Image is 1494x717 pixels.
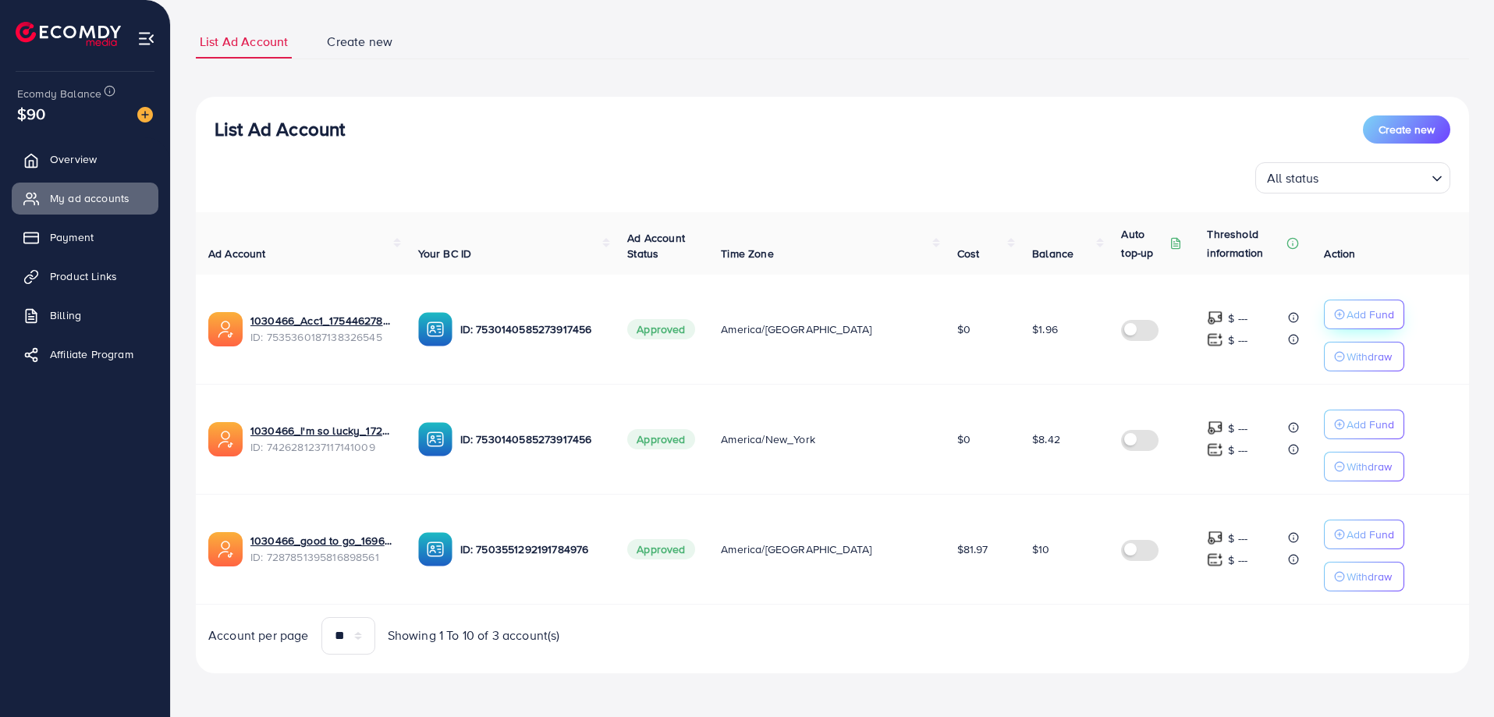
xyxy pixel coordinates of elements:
span: $0 [957,321,971,337]
a: Affiliate Program [12,339,158,370]
div: <span class='underline'>1030466_good to go_1696835167966</span></br>7287851395816898561 [250,533,393,565]
button: Add Fund [1324,410,1404,439]
span: Approved [627,319,694,339]
img: ic-ba-acc.ded83a64.svg [418,532,452,566]
span: Create new [1379,122,1435,137]
p: Auto top-up [1121,225,1166,262]
p: $ --- [1228,419,1247,438]
span: Showing 1 To 10 of 3 account(s) [388,626,560,644]
span: $1.96 [1032,321,1058,337]
h3: List Ad Account [215,118,345,140]
a: Product Links [12,261,158,292]
button: Add Fund [1324,300,1404,329]
img: ic-ads-acc.e4c84228.svg [208,422,243,456]
span: $0 [957,431,971,447]
span: All status [1264,167,1322,190]
button: Withdraw [1324,342,1404,371]
button: Withdraw [1324,452,1404,481]
span: Approved [627,539,694,559]
p: $ --- [1228,529,1247,548]
p: Add Fund [1347,305,1394,324]
p: Add Fund [1347,525,1394,544]
span: Balance [1032,246,1073,261]
span: Time Zone [721,246,773,261]
button: Create new [1363,115,1450,144]
p: ID: 7530140585273917456 [460,430,603,449]
img: top-up amount [1207,332,1223,348]
a: 1030466_I'm so lucky_1729065847853 [250,423,393,438]
img: logo [16,22,121,46]
p: $ --- [1228,309,1247,328]
iframe: Chat [1428,647,1482,705]
span: Cost [957,246,980,261]
span: ID: 7535360187138326545 [250,329,393,345]
span: Ecomdy Balance [17,86,101,101]
img: top-up amount [1207,552,1223,568]
a: 1030466_good to go_1696835167966 [250,533,393,548]
span: $8.42 [1032,431,1060,447]
button: Withdraw [1324,562,1404,591]
a: My ad accounts [12,183,158,214]
span: Your BC ID [418,246,472,261]
span: America/[GEOGRAPHIC_DATA] [721,541,871,557]
div: <span class='underline'>1030466_I'm so lucky_1729065847853</span></br>7426281237117141009 [250,423,393,455]
span: Ad Account Status [627,230,685,261]
img: top-up amount [1207,442,1223,458]
img: ic-ads-acc.e4c84228.svg [208,532,243,566]
p: $ --- [1228,551,1247,570]
div: Search for option [1255,162,1450,193]
img: image [137,107,153,122]
span: Action [1324,246,1355,261]
p: Threshold information [1207,225,1283,262]
p: $ --- [1228,441,1247,460]
p: Withdraw [1347,567,1392,586]
a: Payment [12,222,158,253]
img: ic-ads-acc.e4c84228.svg [208,312,243,346]
p: $ --- [1228,331,1247,350]
img: top-up amount [1207,530,1223,546]
img: ic-ba-acc.ded83a64.svg [418,422,452,456]
div: <span class='underline'>1030466_Acc1_1754462788851</span></br>7535360187138326545 [250,313,393,345]
span: America/[GEOGRAPHIC_DATA] [721,321,871,337]
span: $81.97 [957,541,988,557]
a: Billing [12,300,158,331]
img: top-up amount [1207,420,1223,436]
span: Approved [627,429,694,449]
span: Ad Account [208,246,266,261]
input: Search for option [1324,164,1425,190]
p: Withdraw [1347,457,1392,476]
span: Affiliate Program [50,346,133,362]
img: ic-ba-acc.ded83a64.svg [418,312,452,346]
p: ID: 7503551292191784976 [460,540,603,559]
span: ID: 7426281237117141009 [250,439,393,455]
p: Add Fund [1347,415,1394,434]
span: Overview [50,151,97,167]
p: Withdraw [1347,347,1392,366]
img: menu [137,30,155,48]
span: $10 [1032,541,1049,557]
span: Product Links [50,268,117,284]
span: Billing [50,307,81,323]
button: Add Fund [1324,520,1404,549]
a: 1030466_Acc1_1754462788851 [250,313,393,328]
span: Create new [327,33,392,51]
span: List Ad Account [200,33,288,51]
p: ID: 7530140585273917456 [460,320,603,339]
span: America/New_York [721,431,815,447]
span: Account per page [208,626,309,644]
span: Payment [50,229,94,245]
a: Overview [12,144,158,175]
span: ID: 7287851395816898561 [250,549,393,565]
img: top-up amount [1207,310,1223,326]
span: My ad accounts [50,190,130,206]
span: $90 [17,102,45,125]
